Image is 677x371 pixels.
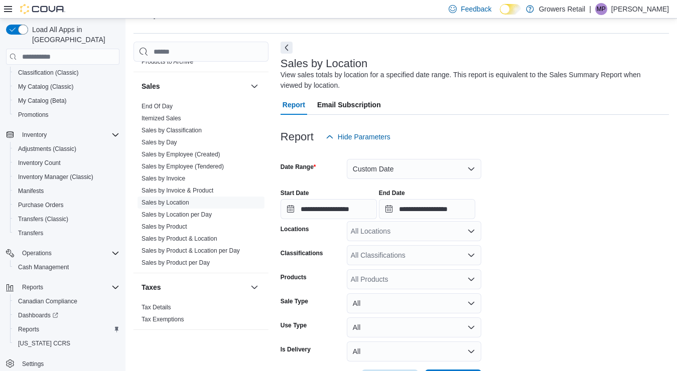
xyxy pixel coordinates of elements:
[461,4,491,14] span: Feedback
[14,309,119,321] span: Dashboards
[142,235,217,242] a: Sales by Product & Location
[10,198,123,212] button: Purchase Orders
[467,227,475,235] button: Open list of options
[281,42,293,54] button: Next
[18,83,74,91] span: My Catalog (Classic)
[10,108,123,122] button: Promotions
[142,175,185,182] a: Sales by Invoice
[18,357,119,370] span: Settings
[14,295,81,307] a: Canadian Compliance
[10,260,123,274] button: Cash Management
[14,261,73,273] a: Cash Management
[14,323,43,335] a: Reports
[281,345,311,353] label: Is Delivery
[18,325,39,333] span: Reports
[18,247,56,259] button: Operations
[281,58,368,70] h3: Sales by Location
[347,317,481,337] button: All
[142,259,210,266] a: Sales by Product per Day
[281,199,377,219] input: Press the down key to open a popover containing a calendar.
[10,308,123,322] a: Dashboards
[18,358,48,370] a: Settings
[28,25,119,45] span: Load All Apps in [GEOGRAPHIC_DATA]
[14,261,119,273] span: Cash Management
[2,128,123,142] button: Inventory
[379,189,405,197] label: End Date
[142,199,189,206] a: Sales by Location
[539,3,586,15] p: Growers Retail
[10,226,123,240] button: Transfers
[14,95,119,107] span: My Catalog (Beta)
[14,81,78,93] a: My Catalog (Classic)
[18,69,79,77] span: Classification (Classic)
[18,97,67,105] span: My Catalog (Beta)
[142,127,202,134] a: Sales by Classification
[14,157,119,169] span: Inventory Count
[14,81,119,93] span: My Catalog (Classic)
[14,143,119,155] span: Adjustments (Classic)
[142,58,193,65] a: Products to Archive
[14,95,71,107] a: My Catalog (Beta)
[18,173,93,181] span: Inventory Manager (Classic)
[10,156,123,170] button: Inventory Count
[322,127,394,147] button: Hide Parameters
[18,297,77,305] span: Canadian Compliance
[281,321,307,329] label: Use Type
[467,275,475,283] button: Open list of options
[281,273,307,281] label: Products
[2,246,123,260] button: Operations
[22,249,52,257] span: Operations
[18,229,43,237] span: Transfers
[142,304,171,311] a: Tax Details
[10,170,123,184] button: Inventory Manager (Classic)
[14,199,119,211] span: Purchase Orders
[142,115,181,122] a: Itemized Sales
[14,171,119,183] span: Inventory Manager (Classic)
[14,213,119,225] span: Transfers (Classic)
[595,3,607,15] div: Michael Potts
[500,4,521,15] input: Dark Mode
[18,263,69,271] span: Cash Management
[142,316,184,323] a: Tax Exemptions
[142,81,246,91] button: Sales
[142,282,246,292] button: Taxes
[18,201,64,209] span: Purchase Orders
[317,95,381,115] span: Email Subscription
[18,215,68,223] span: Transfers (Classic)
[589,3,591,15] p: |
[14,199,68,211] a: Purchase Orders
[10,66,123,80] button: Classification (Classic)
[142,103,173,110] a: End Of Day
[22,131,47,139] span: Inventory
[142,151,220,158] a: Sales by Employee (Created)
[10,294,123,308] button: Canadian Compliance
[18,159,61,167] span: Inventory Count
[14,213,72,225] a: Transfers (Classic)
[18,145,76,153] span: Adjustments (Classic)
[281,70,664,91] div: View sales totals by location for a specified date range. This report is equivalent to the Sales ...
[142,81,160,91] h3: Sales
[281,163,316,171] label: Date Range
[14,143,80,155] a: Adjustments (Classic)
[18,311,58,319] span: Dashboards
[22,283,43,291] span: Reports
[281,297,308,305] label: Sale Type
[14,109,119,121] span: Promotions
[14,185,48,197] a: Manifests
[14,67,83,79] a: Classification (Classic)
[142,211,212,218] a: Sales by Location per Day
[347,341,481,361] button: All
[133,301,268,329] div: Taxes
[133,100,268,273] div: Sales
[10,94,123,108] button: My Catalog (Beta)
[379,199,475,219] input: Press the down key to open a popover containing a calendar.
[281,249,323,257] label: Classifications
[347,293,481,313] button: All
[18,247,119,259] span: Operations
[18,339,70,347] span: [US_STATE] CCRS
[338,132,390,142] span: Hide Parameters
[14,227,47,239] a: Transfers
[142,187,213,194] a: Sales by Invoice & Product
[14,337,119,349] span: Washington CCRS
